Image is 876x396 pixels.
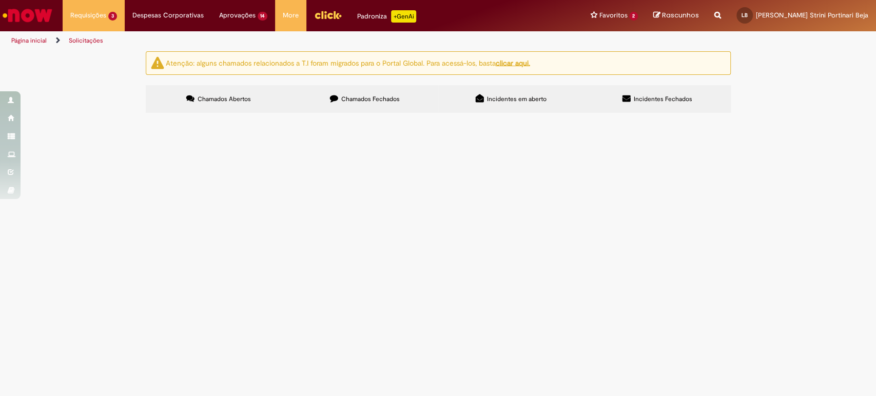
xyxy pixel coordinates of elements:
[742,12,748,18] span: LB
[341,95,400,103] span: Chamados Fechados
[1,5,54,26] img: ServiceNow
[70,10,106,21] span: Requisições
[634,95,692,103] span: Incidentes Fechados
[108,12,117,21] span: 3
[653,11,699,21] a: Rascunhos
[8,31,576,50] ul: Trilhas de página
[662,10,699,20] span: Rascunhos
[629,12,638,21] span: 2
[166,58,530,67] ng-bind-html: Atenção: alguns chamados relacionados a T.I foram migrados para o Portal Global. Para acessá-los,...
[599,10,627,21] span: Favoritos
[11,36,47,45] a: Página inicial
[258,12,268,21] span: 14
[357,10,416,23] div: Padroniza
[198,95,251,103] span: Chamados Abertos
[219,10,256,21] span: Aprovações
[314,7,342,23] img: click_logo_yellow_360x200.png
[756,11,868,19] span: [PERSON_NAME] Strini Portinari Beja
[487,95,547,103] span: Incidentes em aberto
[496,58,530,67] a: clicar aqui.
[283,10,299,21] span: More
[69,36,103,45] a: Solicitações
[132,10,204,21] span: Despesas Corporativas
[391,10,416,23] p: +GenAi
